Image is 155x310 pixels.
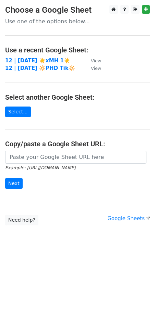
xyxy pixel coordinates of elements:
small: Example: [URL][DOMAIN_NAME] [5,165,75,170]
a: Need help? [5,215,38,225]
p: Use one of the options below... [5,18,150,25]
h4: Copy/paste a Google Sheet URL: [5,140,150,148]
a: Select... [5,107,31,117]
input: Paste your Google Sheet URL here [5,151,146,164]
a: 12 | [DATE] ☀️xMH 1☀️ [5,58,70,64]
h3: Choose a Google Sheet [5,5,150,15]
a: View [84,65,101,71]
small: View [91,66,101,71]
a: Google Sheets [107,215,150,222]
input: Next [5,178,23,189]
small: View [91,58,101,63]
h4: Select another Google Sheet: [5,93,150,101]
a: View [84,58,101,64]
h4: Use a recent Google Sheet: [5,46,150,54]
a: 12 | [DATE] 🔆PHD Tik🔆 [5,65,75,71]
